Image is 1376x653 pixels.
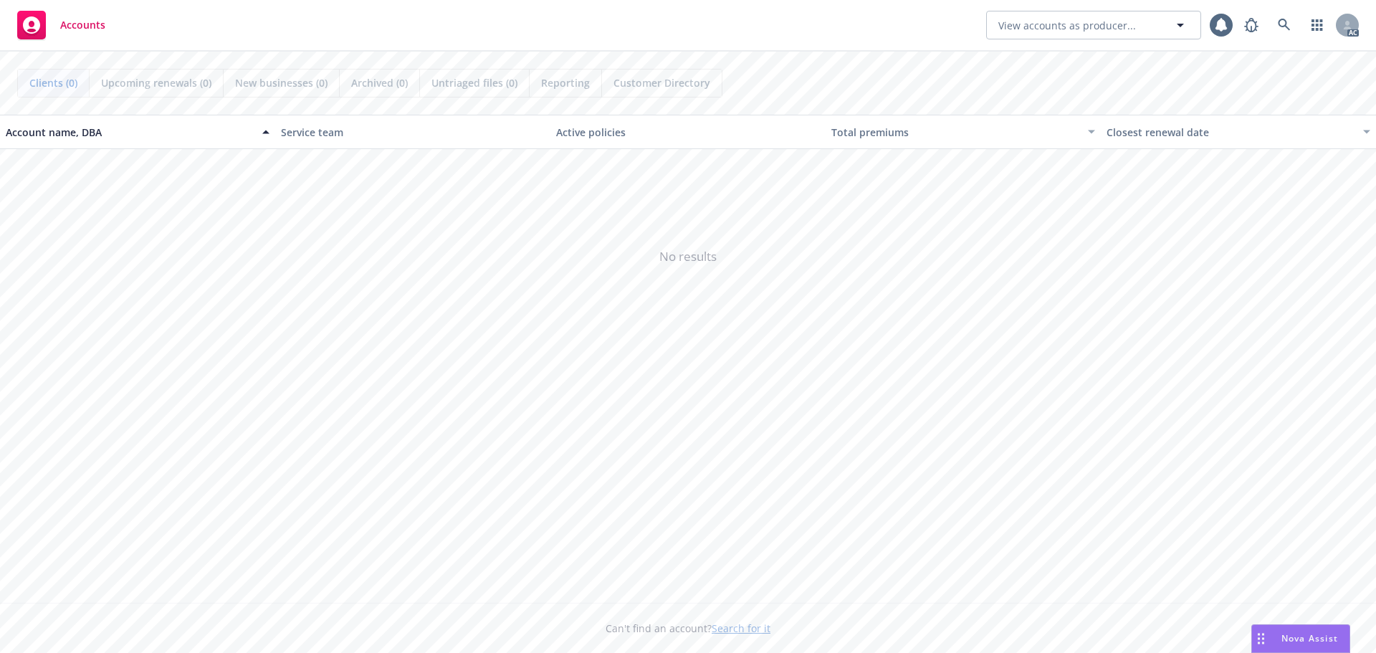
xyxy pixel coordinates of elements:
[1270,11,1299,39] a: Search
[11,5,111,45] a: Accounts
[431,75,517,90] span: Untriaged files (0)
[712,621,770,635] a: Search for it
[60,19,105,31] span: Accounts
[281,125,545,140] div: Service team
[541,75,590,90] span: Reporting
[6,125,254,140] div: Account name, DBA
[1107,125,1354,140] div: Closest renewal date
[998,18,1136,33] span: View accounts as producer...
[1303,11,1332,39] a: Switch app
[1101,115,1376,149] button: Closest renewal date
[606,621,770,636] span: Can't find an account?
[1252,625,1270,652] div: Drag to move
[550,115,826,149] button: Active policies
[351,75,408,90] span: Archived (0)
[831,125,1079,140] div: Total premiums
[826,115,1101,149] button: Total premiums
[1237,11,1266,39] a: Report a Bug
[29,75,77,90] span: Clients (0)
[1251,624,1350,653] button: Nova Assist
[275,115,550,149] button: Service team
[1281,632,1338,644] span: Nova Assist
[556,125,820,140] div: Active policies
[235,75,328,90] span: New businesses (0)
[613,75,710,90] span: Customer Directory
[986,11,1201,39] button: View accounts as producer...
[101,75,211,90] span: Upcoming renewals (0)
